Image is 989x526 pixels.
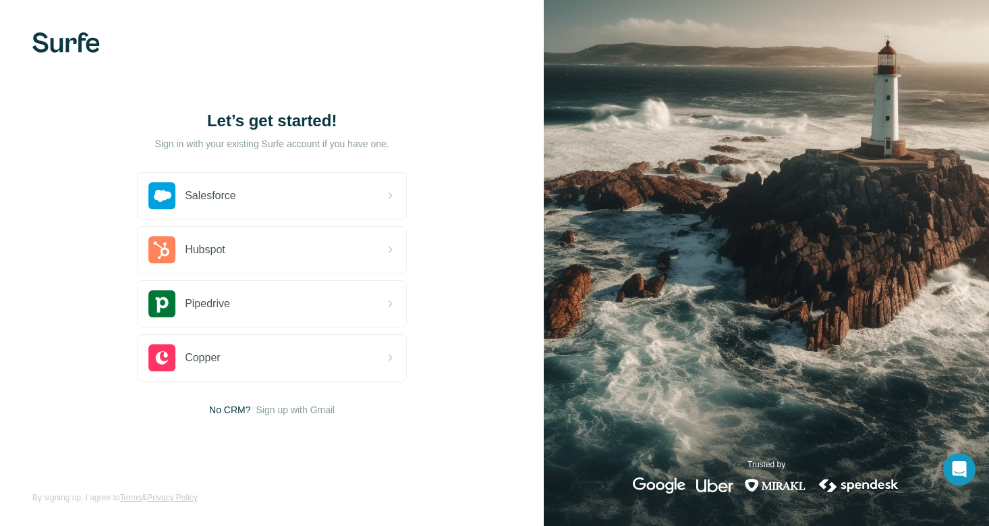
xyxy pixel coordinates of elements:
[696,477,733,494] img: uber's logo
[747,458,785,471] p: Trusted by
[32,32,100,53] img: Surfe's logo
[119,493,142,502] a: Terms
[943,453,976,485] div: Open Intercom Messenger
[148,344,175,371] img: copper's logo
[155,137,389,151] p: Sign in with your existing Surfe account if you have one.
[148,236,175,263] img: hubspot's logo
[148,182,175,209] img: salesforce's logo
[185,350,220,366] span: Copper
[185,296,230,312] span: Pipedrive
[185,242,225,258] span: Hubspot
[817,477,901,494] img: spendesk's logo
[744,477,806,494] img: mirakl's logo
[209,403,250,417] span: No CRM?
[185,188,236,204] span: Salesforce
[633,477,685,494] img: google's logo
[256,403,335,417] button: Sign up with Gmail
[32,492,198,504] span: By signing up, I agree to &
[148,290,175,317] img: pipedrive's logo
[147,493,198,502] a: Privacy Policy
[137,110,407,132] h1: Let’s get started!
